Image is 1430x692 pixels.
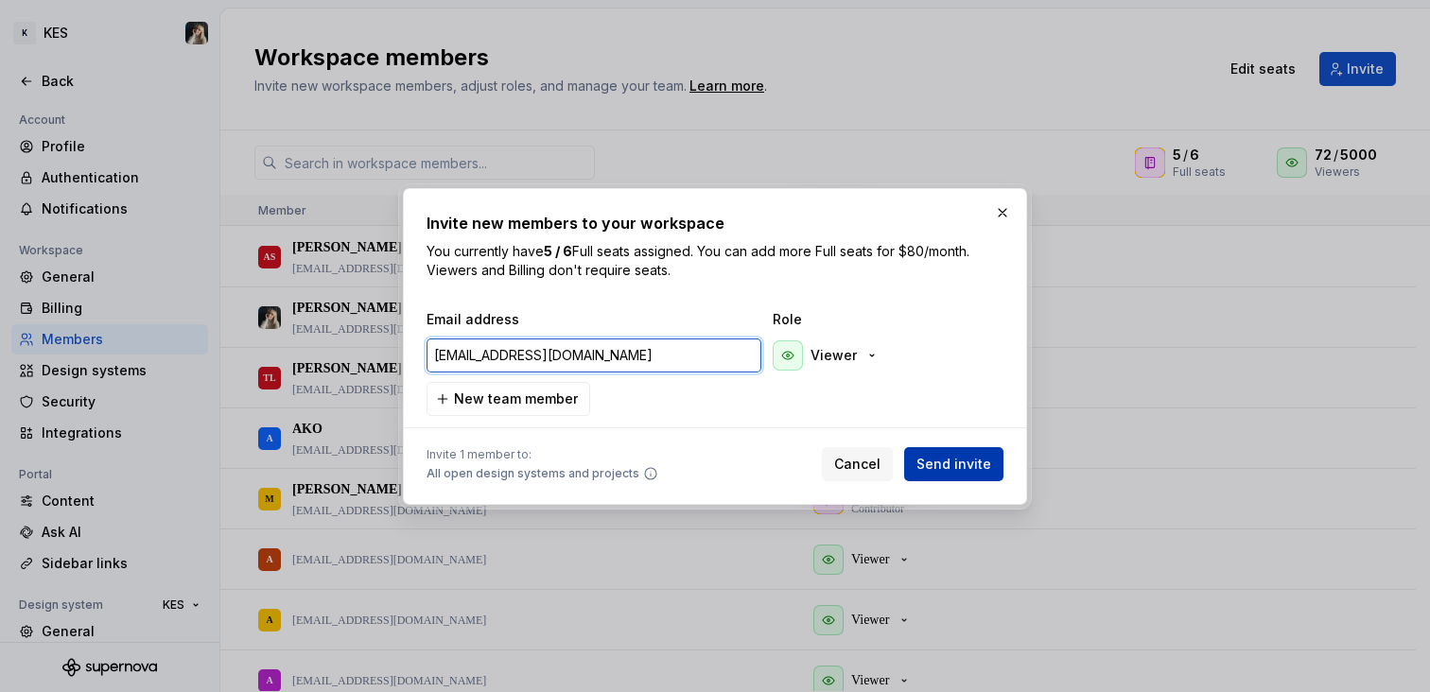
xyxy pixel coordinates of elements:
b: 5 / 6 [544,243,572,259]
button: Viewer [769,337,887,374]
span: Email address [427,310,765,329]
button: Send invite [904,447,1003,481]
span: Cancel [834,455,881,474]
span: All open design systems and projects [427,466,639,481]
button: Cancel [822,447,893,481]
p: Viewer [811,346,857,365]
span: Send invite [916,455,991,474]
h2: Invite new members to your workspace [427,212,1003,234]
span: New team member [454,389,578,408]
span: Role [773,310,962,329]
span: Invite 1 member to: [427,447,658,462]
p: You currently have Full seats assigned. You can add more Full seats for $80/month. Viewers and Bi... [427,242,1003,280]
button: New team member [427,382,590,416]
